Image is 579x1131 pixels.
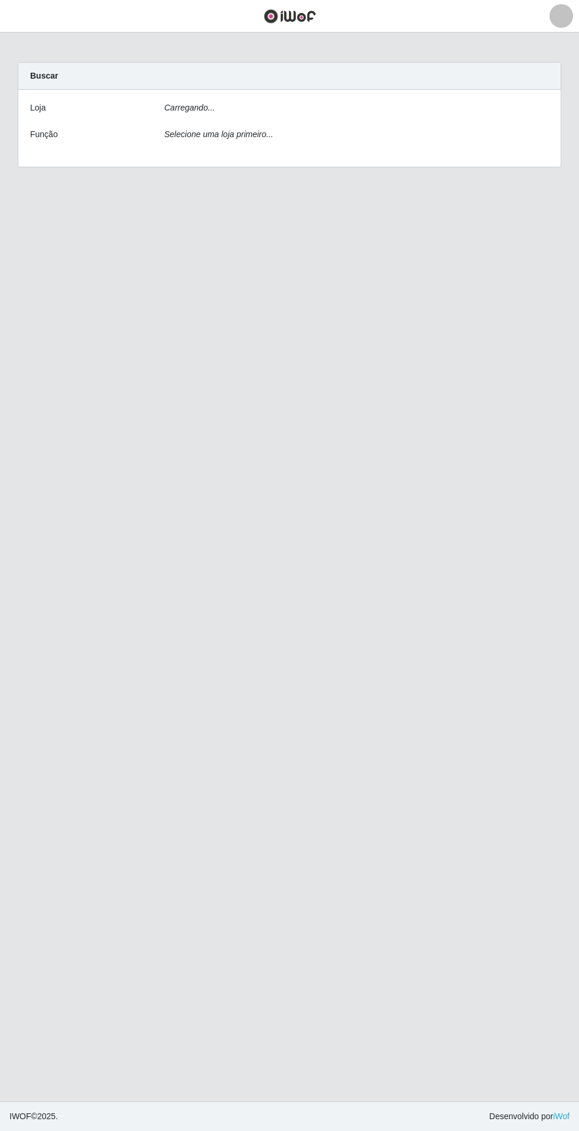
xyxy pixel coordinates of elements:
[9,1111,31,1121] span: IWOF
[164,129,273,139] i: Selecione uma loja primeiro...
[164,103,215,112] i: Carregando...
[489,1110,570,1123] span: Desenvolvido por
[9,1110,58,1123] span: © 2025 .
[30,71,58,80] strong: Buscar
[30,128,58,141] label: Função
[30,102,45,114] label: Loja
[553,1111,570,1121] a: iWof
[264,9,316,24] img: CoreUI Logo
